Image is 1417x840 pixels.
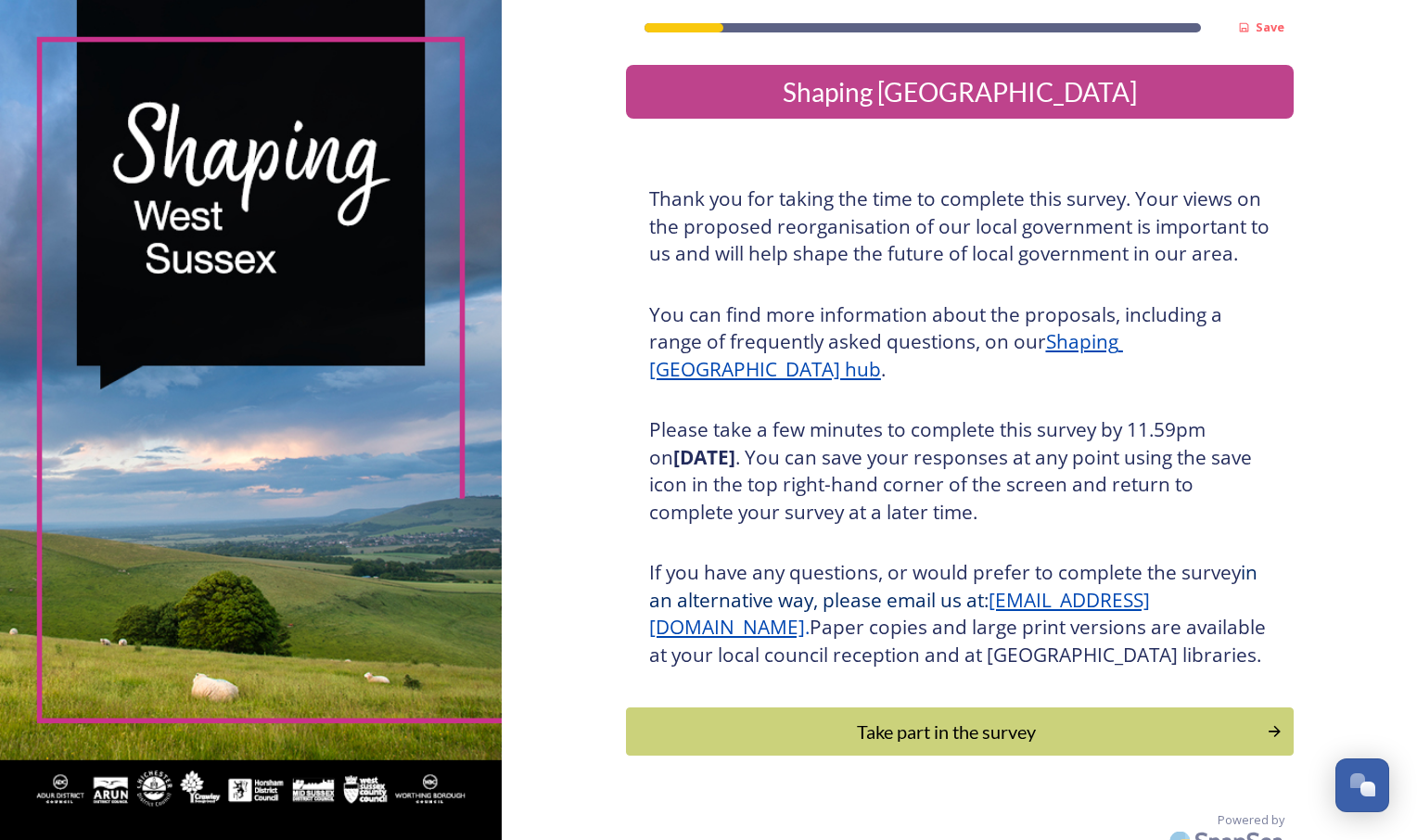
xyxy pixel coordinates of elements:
[633,72,1286,111] div: Shaping [GEOGRAPHIC_DATA]
[1256,19,1284,35] strong: Save
[649,416,1270,526] h3: Please take a few minutes to complete this survey by 11.59pm on . You can save your responses at ...
[649,587,1150,641] a: [EMAIL_ADDRESS][DOMAIN_NAME]
[626,707,1294,756] button: Continue
[1335,758,1389,812] button: Open Chat
[649,559,1270,668] h3: If you have any questions, or would prefer to complete the survey Paper copies and large print ve...
[1218,811,1284,829] span: Powered by
[636,718,1257,745] div: Take part in the survey
[673,444,735,470] strong: [DATE]
[649,185,1270,268] h3: Thank you for taking the time to complete this survey. Your views on the proposed reorganisation ...
[649,301,1270,384] h3: You can find more information about the proposals, including a range of frequently asked question...
[649,328,1123,382] a: Shaping [GEOGRAPHIC_DATA] hub
[649,559,1262,613] span: in an alternative way, please email us at:
[805,614,810,640] span: .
